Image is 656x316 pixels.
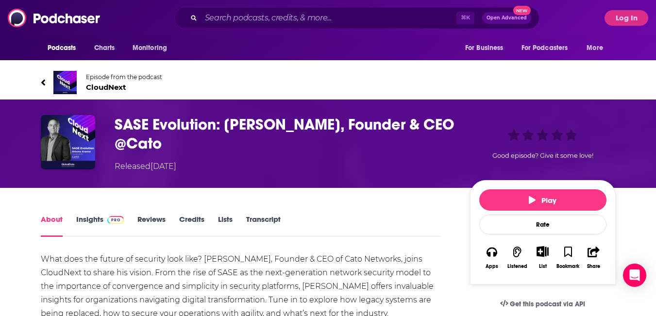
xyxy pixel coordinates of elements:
button: Bookmark [555,240,581,275]
h1: SASE Evolution: Shlomo Kramer, Founder & CEO @Cato [115,115,454,153]
div: Listened [507,264,527,269]
span: Charts [94,41,115,55]
span: New [513,6,531,15]
div: Share [587,264,600,269]
img: CloudNext [53,71,77,94]
div: Released [DATE] [115,161,176,172]
a: CloudNextEpisode from the podcastCloudNext [41,71,616,94]
button: open menu [580,39,615,57]
a: Reviews [137,215,166,237]
div: Open Intercom Messenger [623,264,646,287]
button: Show More Button [533,246,553,257]
button: open menu [458,39,516,57]
span: More [587,41,603,55]
button: Open AdvancedNew [482,12,531,24]
button: Log In [605,10,648,26]
span: ⌘ K [456,12,474,24]
span: CloudNext [86,83,162,92]
a: Get this podcast via API [492,292,593,316]
span: Podcasts [48,41,76,55]
span: For Business [465,41,504,55]
span: Good episode? Give it some love! [492,152,593,159]
img: Podchaser - Follow, Share and Rate Podcasts [8,9,101,27]
span: Episode from the podcast [86,73,162,81]
img: Podchaser Pro [107,216,124,224]
div: Search podcasts, credits, & more... [174,7,539,29]
span: Monitoring [133,41,167,55]
div: Bookmark [556,264,579,269]
button: Play [479,189,606,211]
div: Rate [479,215,606,234]
div: Apps [486,264,498,269]
div: Show More ButtonList [530,240,555,275]
button: open menu [126,39,180,57]
img: SASE Evolution: Shlomo Kramer, Founder & CEO @Cato [41,115,95,169]
button: open menu [515,39,582,57]
a: InsightsPodchaser Pro [76,215,124,237]
button: Apps [479,240,505,275]
a: Lists [218,215,233,237]
input: Search podcasts, credits, & more... [201,10,456,26]
span: Open Advanced [487,16,527,20]
div: List [539,263,547,269]
span: For Podcasters [521,41,568,55]
a: Transcript [246,215,281,237]
button: open menu [41,39,89,57]
button: Share [581,240,606,275]
button: Listened [505,240,530,275]
span: Get this podcast via API [510,300,585,308]
span: Play [529,196,556,205]
a: About [41,215,63,237]
a: Credits [179,215,204,237]
a: Charts [88,39,121,57]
